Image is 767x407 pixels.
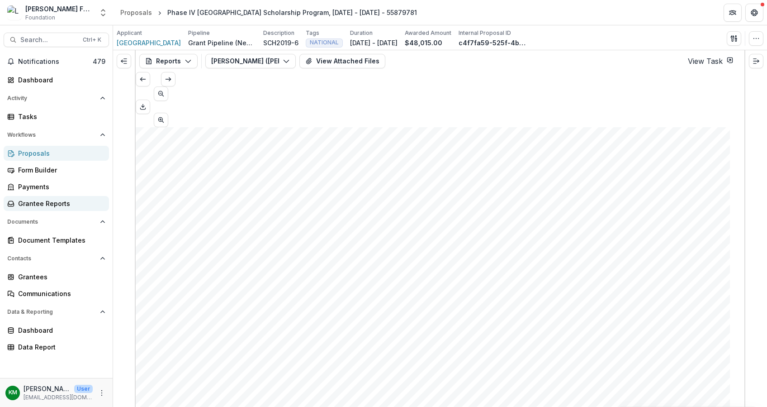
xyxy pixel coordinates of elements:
div: Proposals [18,148,102,158]
a: [GEOGRAPHIC_DATA] [117,38,181,48]
a: Grantee Reports [4,196,109,211]
div: Phase IV [GEOGRAPHIC_DATA] Scholarship Program, [DATE] - [DATE] - 55879781 [167,8,417,17]
button: Get Help [745,4,763,22]
p: c4f7fa59-525f-4b76-a31d-d5201c852e25 [459,38,526,48]
p: [PERSON_NAME] [24,384,71,393]
button: More [96,388,107,398]
span: Maximum potential funding amount for Scholars accepted to the Scholarship Program beginning [171,313,681,326]
button: Open Documents [4,215,109,229]
div: Grantees [18,272,102,282]
span: [PERSON_NAME] - Brother [PERSON_NAME] Scholarship Voucher [171,196,759,215]
span: Scholarship Amount Approved [171,264,375,278]
a: Dashboard [4,323,109,338]
div: Dashboard [18,326,102,335]
div: Payments [18,182,102,192]
p: SCH2019-6 [263,38,298,48]
button: Open Activity [4,91,109,105]
button: View Attached Files [299,54,385,68]
span: $6,357.00 [171,282,225,294]
p: Pipeline [188,29,210,37]
div: Data Report [18,342,102,352]
span: Submission Responses [171,163,397,183]
button: Partners [724,4,742,22]
span: Workflows [7,132,96,138]
button: Open entity switcher [97,4,109,22]
nav: breadcrumb [117,6,421,19]
a: Dashboard [4,72,109,87]
a: Data Report [4,340,109,354]
p: Applicant [117,29,142,37]
a: View Task [688,57,734,66]
a: Document Templates [4,233,109,248]
button: Scroll to next page [161,72,175,86]
span: Activity [7,95,96,101]
button: Scroll to previous page [136,72,150,86]
button: Open Workflows [4,128,109,142]
span: Approved Amount [171,230,310,246]
button: Reports [139,54,198,68]
p: Description [263,29,294,37]
span: Documents [7,219,96,225]
div: Document Templates [18,235,102,245]
p: Grant Pipeline (New Grantees) [188,38,256,48]
div: Grantee Reports [18,199,102,208]
p: [EMAIL_ADDRESS][DOMAIN_NAME] [24,393,93,402]
div: Form Builder [18,165,102,175]
a: Communications [4,286,109,301]
p: $48,015.00 [405,38,442,48]
button: Open Contacts [4,251,109,266]
div: Dashboard [18,75,102,85]
button: Download PDF [136,100,150,114]
a: Payments [4,179,109,194]
div: Ctrl + K [81,35,103,45]
div: [PERSON_NAME] Fund for the Blind [25,4,93,14]
a: Grantees [4,269,109,284]
span: Notes [171,360,210,374]
button: [PERSON_NAME] ([PERSON_NAME]) FALL 2025 Scholarship Voucher [205,54,296,68]
div: Communications [18,289,102,298]
img: Lavelle Fund for the Blind [7,5,22,20]
p: Tags [306,29,319,37]
span: Contacts [7,255,96,262]
div: Proposals [120,8,152,17]
div: Kate Morris [9,390,17,396]
a: Proposals [117,6,156,19]
button: Notifications479 [4,54,109,69]
p: Duration [350,29,373,37]
div: Tasks [18,112,102,121]
a: Tasks [4,109,109,124]
span: Data & Reporting [7,309,96,315]
p: Awarded Amount [405,29,451,37]
span: Notifications [18,58,93,66]
p: Internal Proposal ID [459,29,511,37]
p: [DATE] - [DATE] [350,38,398,48]
button: Expand right [749,54,763,68]
span: 479 [93,57,105,65]
button: Search... [4,33,109,47]
button: Open Data & Reporting [4,305,109,319]
span: NATIONAL [310,39,339,46]
span: Search... [20,36,77,44]
span: Fall, 2024 is $10,000/semester and a sliding scale is applied. [171,330,494,342]
button: Scroll to previous page [154,86,168,101]
button: Scroll to next page [154,113,168,127]
p: User [74,385,93,393]
a: Proposals [4,146,109,161]
button: Expand left [117,54,131,68]
a: Form Builder [4,163,109,177]
span: Foundation [25,14,55,22]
